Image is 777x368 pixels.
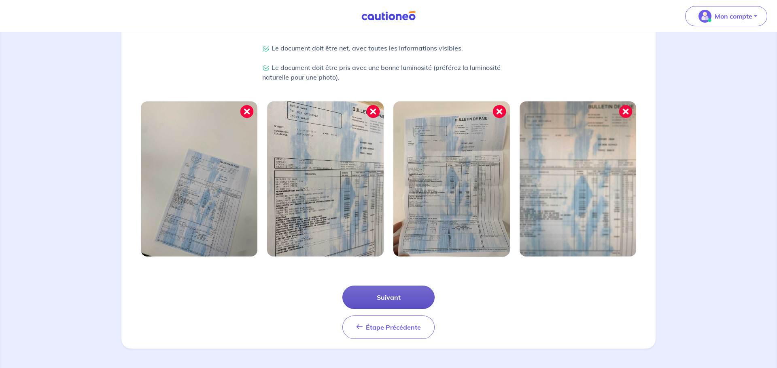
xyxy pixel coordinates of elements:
[698,10,711,23] img: illu_account_valid_menu.svg
[262,65,270,72] img: Check
[520,101,636,257] img: Image mal cadrée 4
[141,101,257,257] img: Image mal cadrée 1
[715,11,752,21] p: Mon compte
[358,11,419,21] img: Cautioneo
[342,315,435,339] button: Étape Précédente
[342,286,435,309] button: Suivant
[366,323,421,331] span: Étape Précédente
[262,45,270,53] img: Check
[393,101,510,257] img: Image mal cadrée 3
[267,101,384,257] img: Image mal cadrée 2
[262,43,515,82] p: Le document doit être net, avec toutes les informations visibles. Le document doit être pris avec...
[685,6,767,26] button: illu_account_valid_menu.svgMon compte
